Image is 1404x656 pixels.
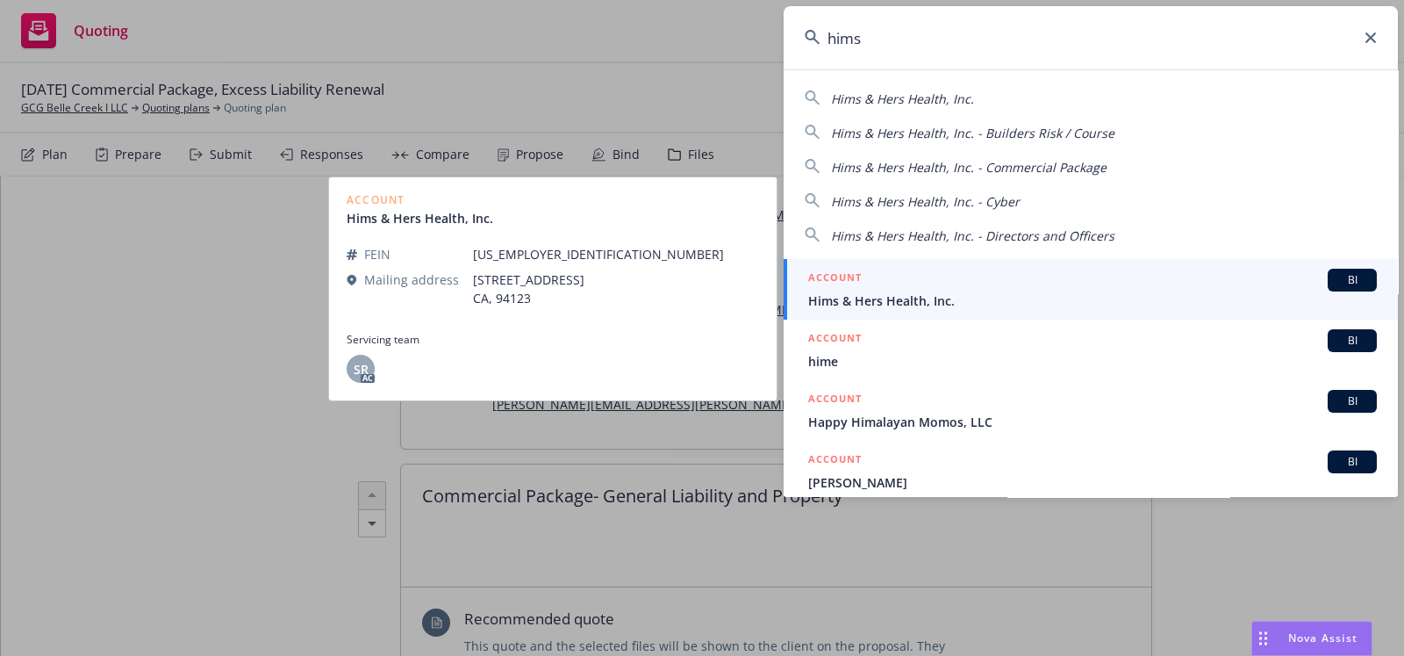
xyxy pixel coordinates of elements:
a: ACCOUNTBIHims & Hers Health, Inc. [784,259,1398,320]
button: Nova Assist [1251,621,1372,656]
h5: ACCOUNT [808,390,862,411]
div: Drag to move [1252,622,1274,655]
span: BI [1335,393,1370,409]
span: Hims & Hers Health, Inc. - Directors and Officers [831,227,1114,244]
input: Search... [784,6,1398,69]
a: ACCOUNTBIhime [784,320,1398,380]
span: [PERSON_NAME] [808,473,1377,492]
span: Hims & Hers Health, Inc. [831,90,974,107]
span: Nova Assist [1288,631,1357,645]
span: hime [808,352,1377,371]
h5: ACCOUNT [808,329,862,350]
span: Hims & Hers Health, Inc. [808,292,1377,310]
span: BI [1335,333,1370,349]
h5: ACCOUNT [808,451,862,472]
a: ACCOUNTBIHappy Himalayan Momos, LLC [784,380,1398,441]
span: BI [1335,272,1370,288]
span: Hims & Hers Health, Inc. - Commercial Package [831,159,1107,176]
span: Hims & Hers Health, Inc. - Cyber [831,193,1020,210]
span: BI [1335,454,1370,470]
span: Hims & Hers Health, Inc. - Builders Risk / Course [831,125,1114,141]
span: Happy Himalayan Momos, LLC [808,413,1377,431]
h5: ACCOUNT [808,269,862,290]
a: ACCOUNTBI[PERSON_NAME] [784,441,1398,501]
